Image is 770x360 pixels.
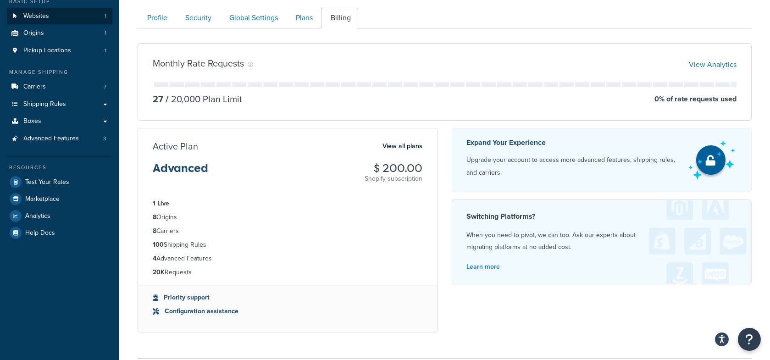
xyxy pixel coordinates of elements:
[25,212,50,220] span: Analytics
[23,12,49,20] span: Websites
[153,141,198,151] h3: Active Plan
[7,25,112,42] a: Origins 1
[7,8,112,25] li: Websites
[467,262,500,271] a: Learn more
[103,135,106,143] span: 3
[153,267,423,277] li: Requests
[176,8,219,28] a: Security
[25,229,55,237] span: Help Docs
[105,47,106,55] span: 1
[105,29,106,37] span: 1
[166,92,169,106] span: /
[738,328,761,351] button: Open Resource Center
[365,174,423,183] p: Shopify subscription
[654,93,737,105] p: 0 % of rate requests used
[23,47,71,55] span: Pickup Locations
[7,96,112,113] a: Shipping Rules
[104,83,106,91] span: 7
[7,130,112,147] a: Advanced Features 3
[7,225,112,241] a: Help Docs
[153,226,423,236] li: Carriers
[7,78,112,95] li: Carriers
[25,195,60,203] span: Marketplace
[7,208,112,224] a: Analytics
[7,174,112,190] a: Test Your Rates
[23,135,79,143] span: Advanced Features
[153,240,164,249] strong: 100
[7,42,112,59] li: Pickup Locations
[23,29,44,37] span: Origins
[321,8,358,28] a: Billing
[138,8,175,28] a: Profile
[467,154,681,179] p: Upgrade your account to access more advanced features, shipping rules, and carriers.
[153,267,165,277] strong: 20K
[153,58,244,68] h3: Monthly Rate Requests
[452,128,752,192] a: Expand Your Experience Upgrade your account to access more advanced features, shipping rules, and...
[7,68,112,76] div: Manage Shipping
[7,42,112,59] a: Pickup Locations 1
[153,93,163,105] p: 27
[467,229,737,253] p: When you need to pivot, we can too. Ask our experts about migrating platforms at no added cost.
[25,178,69,186] span: Test Your Rates
[23,100,66,108] span: Shipping Rules
[153,240,423,250] li: Shipping Rules
[163,93,242,105] p: 20,000 Plan Limit
[153,293,423,303] li: Priority support
[153,226,156,236] strong: 8
[153,254,156,263] strong: 4
[467,211,737,222] h4: Switching Platforms?
[153,254,423,264] li: Advanced Features
[153,306,423,316] li: Configuration assistance
[153,199,169,208] strong: 1 Live
[153,212,156,222] strong: 8
[7,25,112,42] li: Origins
[23,117,41,125] span: Boxes
[7,130,112,147] li: Advanced Features
[467,136,681,149] p: Expand Your Experience
[7,113,112,130] a: Boxes
[286,8,320,28] a: Plans
[220,8,285,28] a: Global Settings
[7,8,112,25] a: Websites 1
[383,140,423,152] a: View all plans
[153,162,208,182] h3: Advanced
[365,162,423,174] h3: $ 200.00
[689,59,737,70] a: View Analytics
[105,12,106,20] span: 1
[7,78,112,95] a: Carriers 7
[7,191,112,207] a: Marketplace
[23,83,46,91] span: Carriers
[153,212,423,222] li: Origins
[7,164,112,172] div: Resources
